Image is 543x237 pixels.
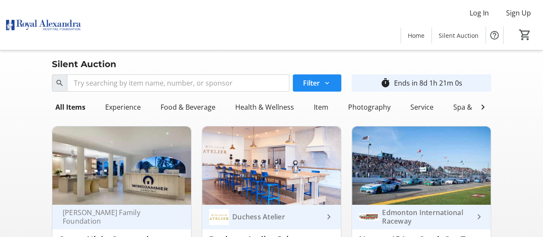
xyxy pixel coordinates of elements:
img: Seven Night Stay at the Windjammer Landing Resort in St. Lucia + $5K Travel Voucher [52,126,191,205]
div: Spa & Beauty [450,98,500,116]
div: Health & Wellness [232,98,297,116]
span: Silent Auction [439,31,479,40]
div: Photography [345,98,394,116]
img: Nascar 15 Lap Stock Car Test Drive Experience [352,126,491,205]
span: Home [408,31,425,40]
div: Ends in 8d 1h 21m 0s [394,78,462,88]
img: Duchess Atelier Private Group Class (up to 12 people) [202,126,341,205]
button: Help [486,27,503,44]
button: Log In [463,6,496,20]
div: Silent Auction [47,57,121,71]
div: Experience [102,98,144,116]
div: Food & Beverage [157,98,219,116]
div: Duchess Atelier [229,212,324,221]
img: Duchess Atelier [209,207,229,227]
mat-icon: timer_outline [380,78,391,88]
button: Cart [517,27,533,43]
div: Edmonton International Raceway [379,208,473,225]
img: Royal Alexandra Hospital Foundation's Logo [5,3,82,46]
a: Silent Auction [432,28,485,43]
div: All Items [52,98,89,116]
div: Service [407,98,437,116]
input: Try searching by item name, number, or sponsor [67,74,289,92]
button: Sign Up [499,6,538,20]
div: [PERSON_NAME] Family Foundation [59,208,174,225]
span: Sign Up [506,8,531,18]
a: Edmonton International RacewayEdmonton International Raceway [352,205,491,229]
span: Filter [303,78,320,88]
span: Log In [470,8,489,18]
mat-icon: keyboard_arrow_right [324,212,334,222]
a: Home [401,28,431,43]
img: Edmonton International Raceway [359,207,379,227]
a: Duchess AtelierDuchess Atelier [202,205,341,229]
div: Item [310,98,332,116]
mat-icon: keyboard_arrow_right [473,212,484,222]
button: Filter [293,74,341,92]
